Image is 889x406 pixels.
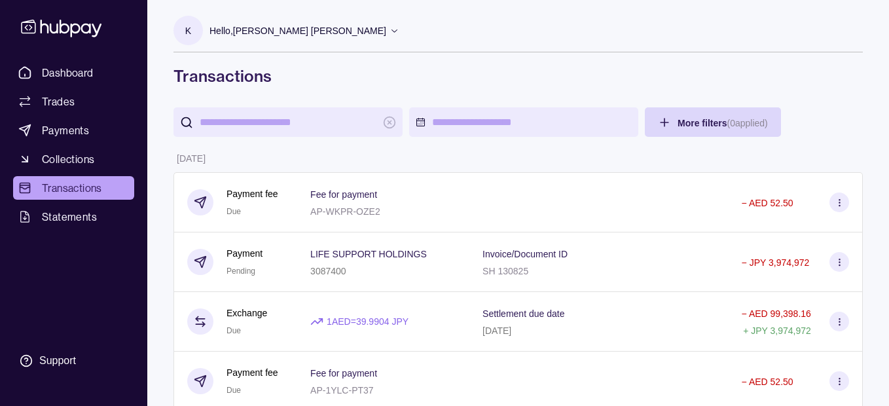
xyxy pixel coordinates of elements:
[310,189,377,200] p: Fee for payment
[742,257,810,268] p: − JPY 3,974,972
[13,61,134,84] a: Dashboard
[678,118,768,128] span: More filters
[310,206,380,217] p: AP-WKPR-OZE2
[743,325,811,336] p: + JPY 3,974,972
[645,107,781,137] button: More filters(0applied)
[482,325,511,336] p: [DATE]
[742,198,793,208] p: − AED 52.50
[310,249,427,259] p: LIFE SUPPORT HOLDINGS
[310,385,373,396] p: AP-1YLC-PT37
[42,180,102,196] span: Transactions
[227,326,241,335] span: Due
[482,266,528,276] p: SH 130825
[39,354,76,368] div: Support
[227,267,255,276] span: Pending
[42,209,97,225] span: Statements
[727,118,767,128] p: ( 0 applied)
[13,176,134,200] a: Transactions
[209,24,386,38] p: Hello, [PERSON_NAME] [PERSON_NAME]
[310,368,377,378] p: Fee for payment
[227,386,241,395] span: Due
[42,94,75,109] span: Trades
[227,187,278,201] p: Payment fee
[13,147,134,171] a: Collections
[327,314,408,329] p: 1 AED = 39.9904 JPY
[13,90,134,113] a: Trades
[227,246,263,261] p: Payment
[200,107,376,137] input: search
[310,266,346,276] p: 3087400
[173,65,863,86] h1: Transactions
[227,365,278,380] p: Payment fee
[742,308,811,319] p: − AED 99,398.16
[13,347,134,375] a: Support
[177,153,206,164] p: [DATE]
[227,207,241,216] span: Due
[42,122,89,138] span: Payments
[13,119,134,142] a: Payments
[482,308,564,319] p: Settlement due date
[42,151,94,167] span: Collections
[482,249,568,259] p: Invoice/Document ID
[227,306,267,320] p: Exchange
[742,377,793,387] p: − AED 52.50
[42,65,94,81] span: Dashboard
[13,205,134,229] a: Statements
[185,24,191,38] p: K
